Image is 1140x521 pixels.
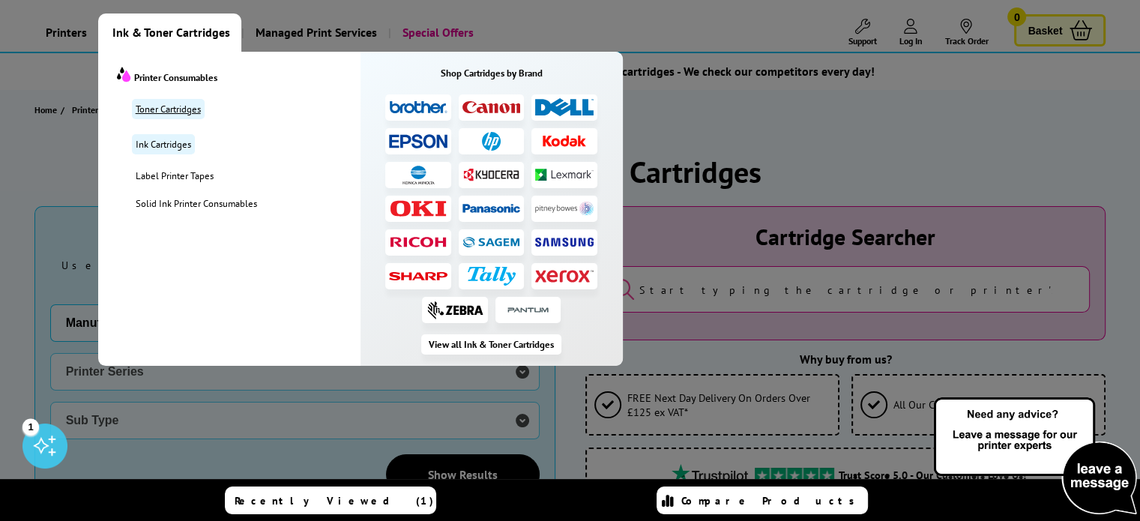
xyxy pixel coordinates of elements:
[462,236,521,248] img: Sagem Ink and Toner Cartridges
[681,494,863,508] span: Compare Products
[535,98,594,117] img: Dell Ink and Toner Cartridges
[389,237,447,247] img: Ricoh Ink and Toner Cartridges
[462,101,521,113] img: Canon Ink and Toner Cartridges
[117,67,361,84] div: Printer Consumables
[235,494,434,508] span: Recently Viewed (1)
[657,487,868,514] a: Compare Products
[132,169,361,182] a: Label Printer Tapes
[535,202,594,216] img: Pitney Bowes Ink and Toner Cartridges
[112,13,230,52] span: Ink & Toner Cartridges
[535,238,594,247] img: Samsung Toner Cartridges
[535,269,594,283] img: Xerox Ink and Toner Cartridges
[468,267,516,286] img: Tally Ink and Toner Cartridges
[361,67,623,79] div: Shop Cartridges by Brand
[225,487,436,514] a: Recently Viewed (1)
[22,418,39,435] div: 1
[462,167,521,181] img: Kyocera Ink and Toner Cartridges
[535,135,594,147] img: Kodak Ink and Toner Cartridges
[98,13,241,52] a: Ink & Toner Cartridges
[504,301,552,319] img: Pantum Toner Cartridges
[389,134,447,148] img: Epson Ink and Toner Cartridges
[426,301,483,319] img: Zebra ribbons
[482,132,501,151] img: Hp Ink and Toner Cartridges
[132,134,195,154] a: Ink Cartridges
[389,272,447,280] img: Sharp consumables
[389,200,447,217] img: OKI Ink and Toner Cartridges
[462,204,521,213] img: Panasonic Ink and Toner Cartridges
[132,99,205,119] a: Toner Cartridges
[535,169,594,180] img: Lexmark Ink and Toner Cartridges
[402,166,435,184] img: Konica Minolta Ink and Toner Cartridges
[389,100,447,115] img: Brother Ink and Toner Cartridges
[132,197,361,210] a: Solid Ink Printer Consumables
[930,395,1140,518] img: Open Live Chat window
[421,334,561,355] a: View all Ink & Toner Cartridges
